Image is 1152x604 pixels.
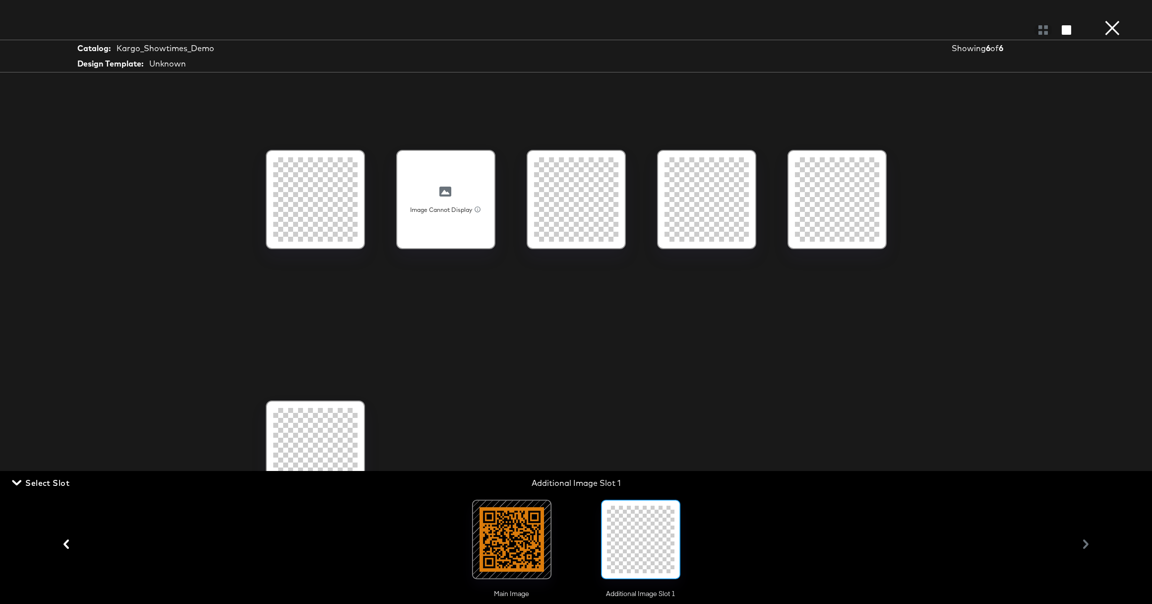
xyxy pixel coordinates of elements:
div: Kargo_Showtimes_Demo [117,43,214,54]
span: Main Image [462,589,561,599]
span: Select Slot [14,476,69,490]
strong: Design Template: [77,58,143,69]
div: Showing of [952,43,1058,54]
div: Image Cannot Display [396,150,495,249]
span: Additional Image Slot 1 [591,589,690,599]
strong: Catalog: [77,43,111,54]
div: Unknown [149,58,186,69]
strong: 6 [999,43,1003,53]
button: Select Slot [10,476,73,490]
strong: 6 [986,43,990,53]
div: Additional Image Slot 1 [390,477,762,489]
